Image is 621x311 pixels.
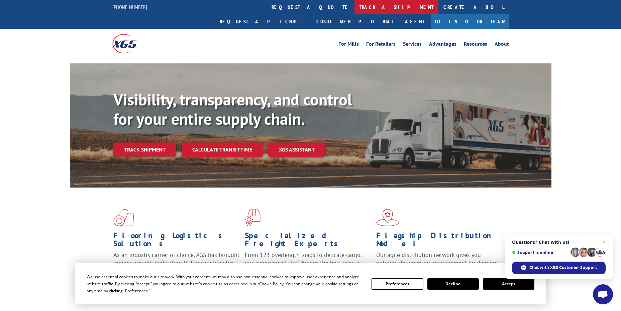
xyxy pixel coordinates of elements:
img: xgs-icon-focused-on-flooring-red [245,209,261,226]
a: Agent [398,14,431,29]
b: Visibility, transparency, and control for your entire supply chain. [113,89,352,129]
a: For Mills [338,41,359,49]
h1: Flagship Distribution Model [376,232,503,251]
img: xgs-icon-flagship-distribution-model-red [376,209,399,226]
button: Decline [427,278,479,290]
span: Preferences [125,288,148,294]
a: [PHONE_NUMBER] [112,4,147,10]
a: Advantages [429,41,456,49]
div: Cookie Consent Prompt [75,263,546,304]
span: Our agile distribution network gives you nationwide inventory management on demand. [376,251,499,267]
h1: Specialized Freight Experts [245,232,371,251]
div: We use essential cookies to make our site work. With your consent, we may also use non-essential ... [87,273,364,294]
a: Resources [464,41,487,49]
span: Questions? Chat with us! [512,240,606,245]
a: About [495,41,509,49]
a: Open chat [593,284,613,304]
button: Preferences [372,278,423,290]
a: Join Our Team [431,14,509,29]
button: Accept [483,278,534,290]
a: Customer Portal [311,14,398,29]
span: Chat with XGS Customer Support [529,265,597,271]
a: XGS ASSISTANT [268,142,325,157]
span: As an industry carrier of choice, XGS has brought innovation and dedication to flooring logistics... [113,251,239,275]
a: Calculate transit time [182,142,263,157]
a: For Retailers [366,41,396,49]
a: Track shipment [113,142,176,157]
span: Support is online [512,250,568,255]
a: Services [403,41,422,49]
a: Request a pickup [215,14,311,29]
h1: Flooring Logistics Solutions [113,232,240,251]
img: xgs-icon-total-supply-chain-intelligence-red [113,209,134,226]
span: Chat with XGS Customer Support [512,262,606,274]
span: Cookie Policy [259,281,284,287]
p: From 123 overlength loads to delicate cargo, our experienced staff knows the best way to move you... [245,251,371,281]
